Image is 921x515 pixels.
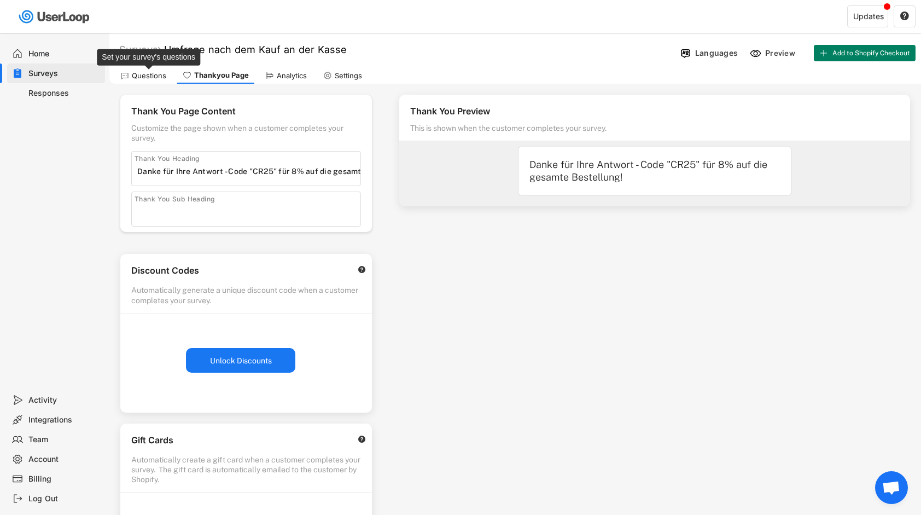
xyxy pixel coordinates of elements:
[357,435,366,443] button: 
[135,195,214,204] div: Thank You Sub Heading
[358,435,366,443] text: 
[28,435,101,445] div: Team
[680,48,691,59] img: Language%20Icon.svg
[131,106,361,120] div: Thank You Page Content
[131,435,346,449] div: Gift Cards
[875,471,908,504] div: Chat öffnen
[765,48,798,58] div: Preview
[186,348,295,373] button: Unlock Discounts
[832,50,910,56] span: Add to Shopify Checkout
[194,71,249,80] div: Thankyou Page
[132,71,166,80] div: Questions
[529,158,780,184] div: Danke für Ihre Antwort - Code "CR25" für 8% auf die gesamte Bestellung!
[358,265,366,274] text: 
[28,494,101,504] div: Log Out
[131,285,361,305] div: Automatically generate a unique discount code when a customer completes your survey.
[853,13,884,20] div: Updates
[28,415,101,425] div: Integrations
[28,49,101,59] div: Home
[28,395,101,406] div: Activity
[814,45,916,61] button: Add to Shopify Checkout
[357,265,366,274] button: 
[135,154,200,163] div: Thank You Heading
[277,71,307,80] div: Analytics
[28,454,101,465] div: Account
[410,106,899,120] div: Thank You Preview
[410,123,819,138] div: This is shown when the customer completes your survey.
[28,68,101,79] div: Surveys
[335,71,362,80] div: Settings
[131,455,361,485] div: Automatically create a gift card when a customer completes your survey. The gift card is automati...
[900,11,910,21] button: 
[695,48,738,58] div: Languages
[16,5,94,28] img: userloop-logo-01.svg
[28,88,101,99] div: Responses
[131,123,361,143] div: Customize the page shown when a customer completes your survey.
[28,474,101,484] div: Billing
[131,265,346,280] div: Discount Codes
[119,43,161,56] div: Surveys
[164,44,347,55] font: Umfrage nach dem Kauf an der Kasse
